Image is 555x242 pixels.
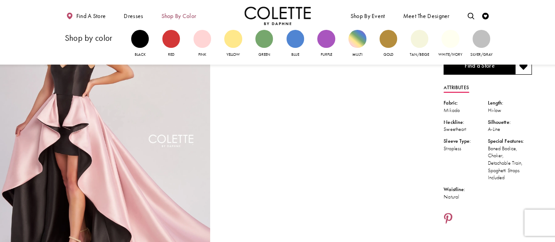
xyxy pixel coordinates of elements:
span: Find a store [76,13,106,19]
a: Blue [286,30,304,58]
div: Natural [444,193,487,201]
div: Fabric: [444,99,487,107]
a: Toggle search [466,7,476,25]
a: Check Wishlist [480,7,491,25]
div: Sleeve Type: [444,137,487,145]
span: Green [258,52,270,57]
a: Pink [193,30,211,58]
span: Blue [291,52,299,57]
a: White/Ivory [441,30,459,58]
span: Dresses [122,7,145,25]
img: Colette by Daphne [244,7,311,25]
a: Black [131,30,149,58]
a: Attributes [444,83,469,93]
span: Silver/Gray [470,52,493,57]
a: Gold [380,30,397,58]
span: White/Ivory [438,52,462,57]
div: A-Line [488,126,532,133]
a: Purple [317,30,335,58]
div: Hi-low [488,107,532,114]
span: Gold [383,52,393,57]
a: Silver/Gray [473,30,490,58]
a: Green [255,30,273,58]
div: Neckline: [444,119,487,126]
div: Waistline: [444,186,487,193]
span: Yellow [226,52,240,57]
span: Pink [198,52,206,57]
div: Mikado [444,107,487,114]
span: Tan/Beige [410,52,429,57]
span: Shop by color [161,13,196,19]
div: Silhouette: [488,119,532,126]
span: Purple [320,52,332,57]
div: Strapless [444,145,487,152]
span: Dresses [124,13,143,19]
span: Meet the designer [403,13,449,19]
span: Shop By Event [349,7,387,25]
div: Sweetheart [444,126,487,133]
a: Find a store [65,7,107,25]
span: Shop By Event [351,13,385,19]
a: Multi [348,30,366,58]
span: Red [168,52,174,57]
a: Red [162,30,180,58]
span: Multi [352,52,362,57]
a: Share using Pinterest - Opens in new tab [444,213,453,226]
div: Boned Bodice, Choker, Detachable Train, Spaghetti Straps Included [488,145,532,181]
span: Black [135,52,146,57]
div: Length: [488,99,532,107]
a: Tan/Beige [411,30,428,58]
a: Find a Store [444,58,515,75]
h3: Shop by color [65,34,125,43]
a: Meet the designer [401,7,451,25]
a: Visit Home Page [244,7,311,25]
div: Special Features: [488,137,532,145]
span: Shop by color [160,7,198,25]
a: Yellow [224,30,242,58]
button: Add to wishlist [515,58,532,75]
